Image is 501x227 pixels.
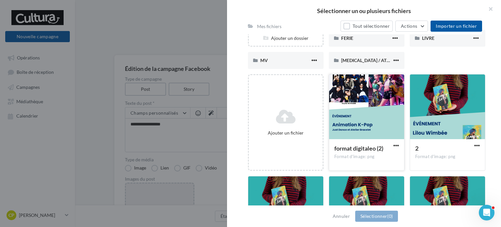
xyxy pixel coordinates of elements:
button: Annuler [330,212,353,220]
button: Sélectionner(0) [355,211,398,222]
div: Ajouter un fichier [251,130,320,136]
span: Importer un fichier [436,23,477,29]
span: FERIE [341,35,353,41]
span: format digitaleo (2) [334,145,383,152]
div: Mes fichiers [257,23,281,30]
button: Importer un fichier [431,21,482,32]
span: MV [260,57,268,63]
span: LIVRE [422,35,434,41]
button: Actions [395,21,428,32]
h2: Sélectionner un ou plusieurs fichiers [237,8,491,14]
iframe: Intercom live chat [479,205,494,220]
span: Actions [401,23,417,29]
button: Tout sélectionner [341,21,393,32]
div: Ajouter un dossier [249,35,323,41]
span: 2 [415,145,418,152]
div: Format d'image: png [415,154,480,160]
div: Format d'image: png [334,154,399,160]
span: [MEDICAL_DATA] / ATELIER [341,57,398,63]
span: (0) [387,213,393,219]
